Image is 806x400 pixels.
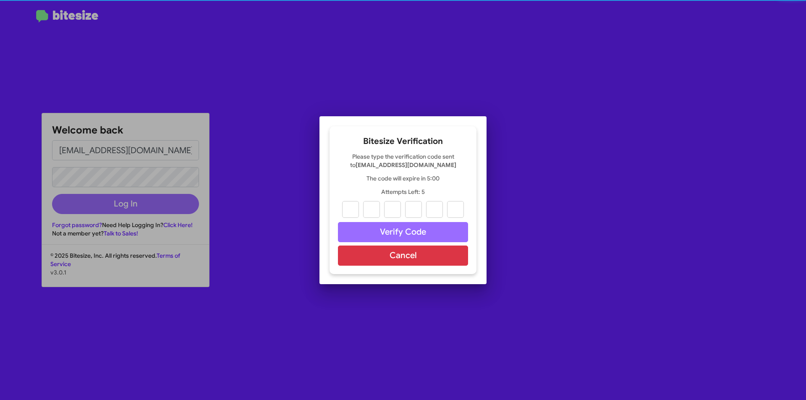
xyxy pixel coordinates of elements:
[338,188,468,196] p: Attempts Left: 5
[338,246,468,266] button: Cancel
[338,135,468,148] h2: Bitesize Verification
[338,222,468,242] button: Verify Code
[356,161,456,169] strong: [EMAIL_ADDRESS][DOMAIN_NAME]
[338,174,468,183] p: The code will expire in 5:00
[338,152,468,169] p: Please type the verification code sent to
